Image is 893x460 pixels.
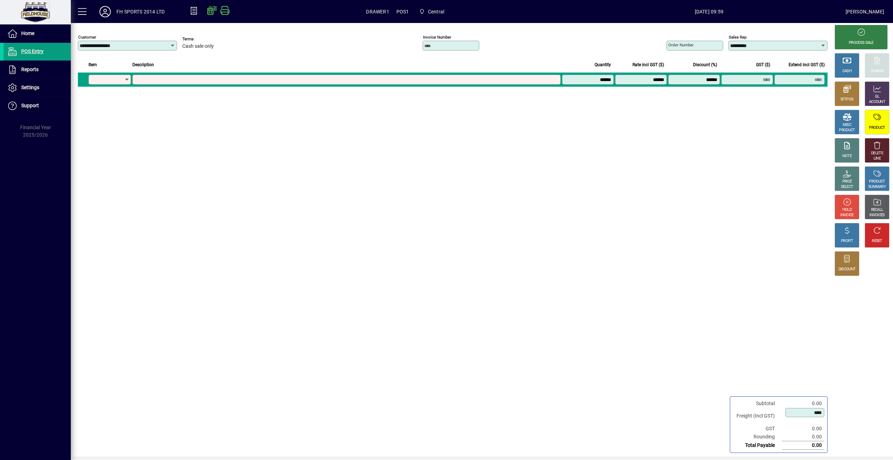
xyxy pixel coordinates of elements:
[841,184,853,190] div: SELECT
[182,37,225,41] span: Terms
[868,184,886,190] div: SUMMARY
[693,61,717,69] span: Discount (%)
[874,156,881,161] div: LINE
[396,6,409,17] span: POS1
[870,69,884,74] div: CHARGE
[668,42,694,47] mat-label: Order number
[182,44,214,49] span: Cash sale only
[416,5,447,18] span: Central
[88,61,97,69] span: Item
[838,267,855,272] div: DISCOUNT
[733,408,782,425] td: Freight (Incl GST)
[21,48,44,54] span: POS Entry
[871,151,883,156] div: DELETE
[871,207,883,213] div: RECALL
[841,238,853,244] div: PROFIT
[21,67,39,72] span: Reports
[843,122,851,128] div: MISC
[4,79,71,97] a: Settings
[842,207,852,213] div: HOLD
[733,399,782,408] td: Subtotal
[733,433,782,441] td: Rounding
[423,35,451,40] mat-label: Invoice number
[869,125,885,131] div: PRODUCT
[872,238,882,244] div: RESET
[21,30,34,36] span: Home
[842,69,852,74] div: CASH
[21,85,39,90] span: Settings
[782,425,824,433] td: 0.00
[840,213,853,218] div: INVOICE
[78,35,96,40] mat-label: Customer
[839,128,855,133] div: PRODUCT
[21,103,39,108] span: Support
[869,99,885,105] div: ACCOUNT
[116,6,165,17] div: FH SPORTS 2014 LTD
[366,6,389,17] span: DRAWER1
[875,94,880,99] div: GL
[4,25,71,42] a: Home
[595,61,611,69] span: Quantity
[842,154,852,159] div: NOTE
[94,5,116,18] button: Profile
[428,6,444,17] span: Central
[632,61,664,69] span: Rate incl GST ($)
[756,61,770,69] span: GST ($)
[869,213,885,218] div: INVOICES
[729,35,746,40] mat-label: Sales rep
[4,97,71,115] a: Support
[132,61,154,69] span: Description
[849,40,874,46] div: PROCESS SALE
[846,6,884,17] div: [PERSON_NAME]
[733,441,782,450] td: Total Payable
[782,441,824,450] td: 0.00
[782,433,824,441] td: 0.00
[4,61,71,79] a: Reports
[789,61,825,69] span: Extend incl GST ($)
[842,179,852,184] div: PRICE
[733,425,782,433] td: GST
[869,179,885,184] div: PRODUCT
[782,399,824,408] td: 0.00
[841,97,854,102] div: EFTPOS
[573,6,846,17] span: [DATE] 09:59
